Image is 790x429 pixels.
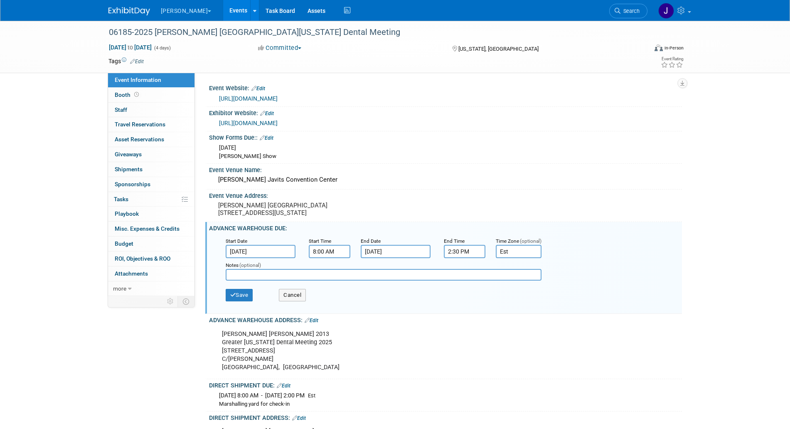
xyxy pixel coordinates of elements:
span: Tasks [114,196,128,202]
div: Event Website: [209,82,682,93]
span: Giveaways [115,151,142,158]
td: Toggle Event Tabs [177,296,194,307]
small: Start Date [226,238,247,244]
div: Event Format [598,43,684,56]
a: Playbook [108,207,194,221]
span: [DATE] 8:00 AM - [DATE] 2:00 PM [219,392,305,399]
div: Event Venue Name: [209,164,682,174]
span: Playbook [115,210,139,217]
div: Exhibitor Website: [209,107,682,118]
a: Tasks [108,192,194,207]
img: ExhibitDay [108,7,150,15]
a: Search [609,4,647,18]
span: (optional) [239,262,261,268]
span: Shipments [115,166,143,173]
a: Misc. Expenses & Credits [108,222,194,236]
span: (4 days) [153,45,171,51]
a: Edit [260,135,273,141]
a: Event Information [108,73,194,87]
a: Attachments [108,266,194,281]
button: Save [226,289,253,301]
pre: [PERSON_NAME] [GEOGRAPHIC_DATA] [STREET_ADDRESS][US_STATE] [218,202,397,217]
a: Edit [277,383,290,389]
button: Cancel [279,289,306,301]
a: Booth [108,88,194,102]
a: Edit [292,415,306,421]
button: Committed [255,44,305,52]
span: Booth [115,91,140,98]
input: End Time [444,245,485,258]
div: [PERSON_NAME] Javits Convention Center [215,173,676,186]
span: Event Information [115,76,161,83]
a: Asset Reservations [108,132,194,147]
a: Staff [108,103,194,117]
span: [US_STATE], [GEOGRAPHIC_DATA] [458,46,539,52]
a: Budget [108,237,194,251]
td: Tags [108,57,144,65]
span: Misc. Expenses & Credits [115,225,180,232]
a: [URL][DOMAIN_NAME] [219,95,278,102]
span: to [126,44,134,51]
a: Travel Reservations [108,117,194,132]
a: more [108,281,194,296]
span: Asset Reservations [115,136,164,143]
small: Time Zone [496,238,519,244]
span: Sponsorships [115,181,150,187]
a: ROI, Objectives & ROO [108,251,194,266]
input: Start Date [226,245,295,258]
span: (optional) [520,238,541,244]
div: Event Rating [661,57,683,61]
span: Est [308,392,315,399]
a: [URL][DOMAIN_NAME] [219,120,278,126]
div: [PERSON_NAME] Show [219,153,676,160]
div: In-Person [664,45,684,51]
span: [DATE] [DATE] [108,44,152,51]
span: Staff [115,106,127,113]
div: DIRECT SHIPMENT ADDRESS: [209,412,682,422]
div: DIRECT SHIPMENT DUE: [209,379,682,390]
div: ADVANCE WAREHOUSE ADDRESS: [209,314,682,325]
input: Time Zone [496,245,541,258]
a: Edit [305,318,318,323]
small: End Time [444,238,465,244]
div: Marshalling yard for check-in [219,400,676,408]
span: Attachments [115,270,148,277]
small: Notes [226,262,239,268]
a: Edit [251,86,265,91]
a: Sponsorships [108,177,194,192]
img: Format-Inperson.png [655,44,663,51]
small: Start Time [309,238,331,244]
div: Show Forms Due:: [209,131,682,142]
a: Edit [130,59,144,64]
div: 06185-2025 [PERSON_NAME] [GEOGRAPHIC_DATA][US_STATE] Dental Meeting [106,25,635,40]
div: [PERSON_NAME] [PERSON_NAME] 2013 Greater [US_STATE] Dental Meeting 2025 [STREET_ADDRESS] C/[PERSO... [216,326,591,376]
img: Justin Newborn [658,3,674,19]
span: Search [620,8,640,14]
span: Travel Reservations [115,121,165,128]
a: Shipments [108,162,194,177]
div: ADVANCE WAREHOUSE DUE: [209,222,682,232]
span: Budget [115,240,133,247]
input: End Date [361,245,431,258]
a: Edit [260,111,274,116]
span: ROI, Objectives & ROO [115,255,170,262]
input: Start Time [309,245,350,258]
span: Booth not reserved yet [133,91,140,98]
span: more [113,285,126,292]
a: Giveaways [108,147,194,162]
td: Personalize Event Tab Strip [163,296,178,307]
small: End Date [361,238,381,244]
span: [DATE] [219,144,236,151]
div: Event Venue Address: [209,190,682,200]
